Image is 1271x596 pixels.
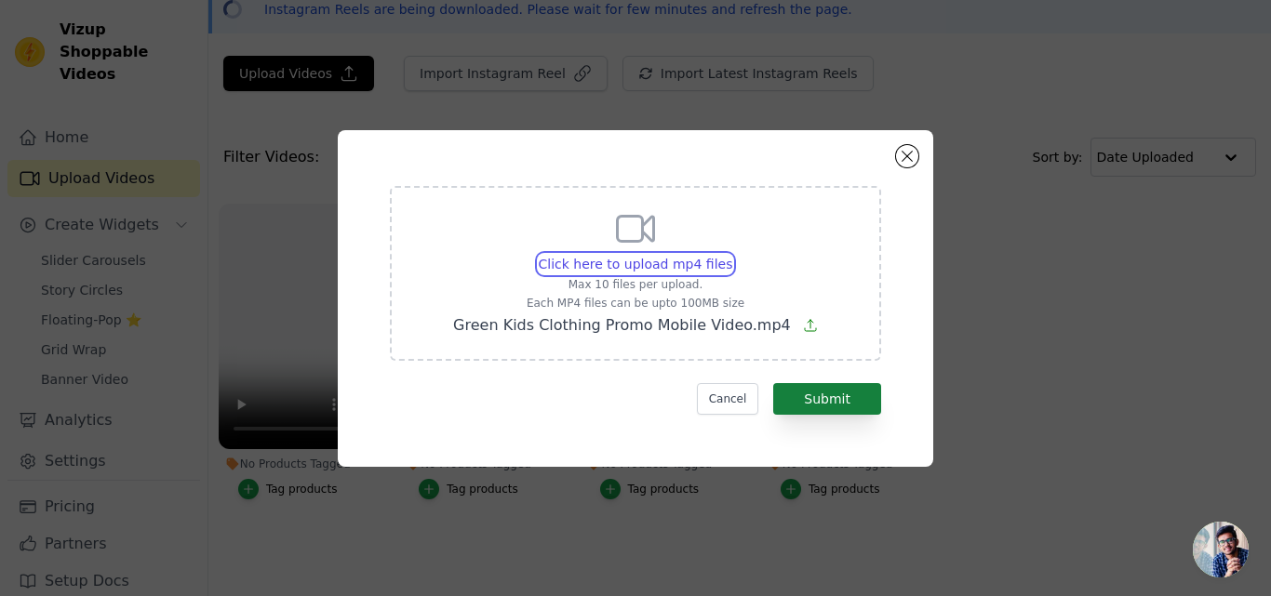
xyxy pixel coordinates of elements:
p: Max 10 files per upload. [453,277,818,292]
button: Cancel [697,383,759,415]
button: Submit [773,383,881,415]
p: Each MP4 files can be upto 100MB size [453,296,818,311]
span: Green Kids Clothing Promo Mobile Video.mp4 [453,316,791,334]
div: Open chat [1193,522,1249,577]
button: Close modal [896,145,918,167]
span: Click here to upload mp4 files [539,257,733,272]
